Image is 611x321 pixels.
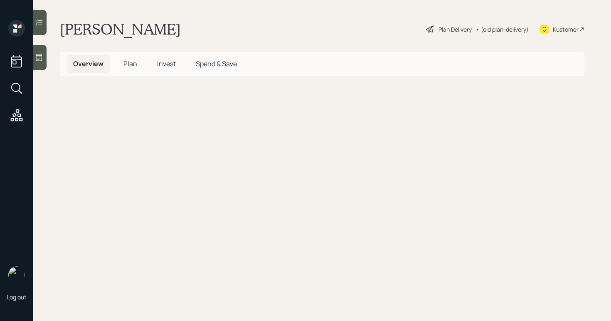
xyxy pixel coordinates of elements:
span: Invest [157,59,176,68]
span: Plan [123,59,137,68]
span: Spend & Save [196,59,237,68]
div: Log out [7,293,27,301]
div: Kustomer [553,25,579,34]
span: Overview [73,59,103,68]
img: retirable_logo.png [8,266,25,283]
div: • (old plan-delivery) [476,25,529,34]
div: Plan Delivery [439,25,472,34]
h1: [PERSON_NAME] [60,20,181,38]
